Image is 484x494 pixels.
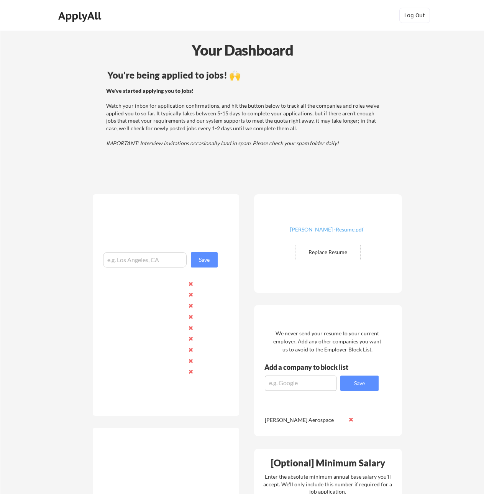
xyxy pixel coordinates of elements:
button: Save [191,252,218,268]
div: Your Dashboard [1,39,484,61]
button: Log Out [399,8,430,23]
div: You're being applied to jobs! 🙌 [107,71,384,80]
div: Add a company to block list [264,364,360,371]
button: Save [340,376,379,391]
div: ApplyAll [58,9,103,22]
a: [PERSON_NAME] -Resume.pdf [281,227,372,239]
div: [PERSON_NAME] Aerospace [265,416,346,424]
div: We never send your resume to your current employer. Add any other companies you want us to avoid ... [273,329,382,353]
div: [PERSON_NAME] -Resume.pdf [281,227,372,232]
div: Watch your inbox for application confirmations, and hit the button below to track all the compani... [106,87,382,147]
input: e.g. Los Angeles, CA [103,252,187,268]
em: IMPORTANT: Interview invitations occasionally land in spam. Please check your spam folder daily! [106,140,339,146]
div: [Optional] Minimum Salary [257,458,399,468]
strong: We've started applying you to jobs! [106,87,194,94]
